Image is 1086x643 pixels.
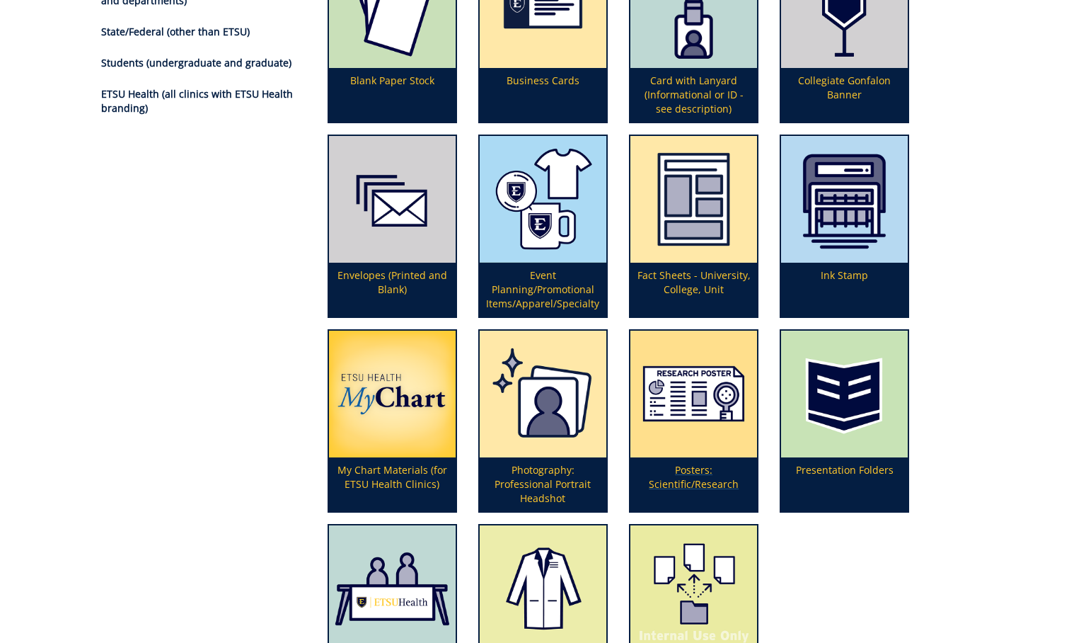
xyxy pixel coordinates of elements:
a: Envelopes (Printed and Blank) [329,136,456,317]
p: My Chart Materials (for ETSU Health Clinics) [329,457,456,511]
img: envelopes-(bulk-order)-594831b101c519.91017228.png [329,136,456,263]
img: mychart-67fe6a1724bc26.04447173.png [329,331,456,457]
a: Students (undergraduate and graduate) [101,56,291,69]
a: Presentation Folders [781,331,908,511]
img: posters-scientific-5aa5927cecefc5.90805739.png [630,331,757,457]
p: Business Cards [480,68,606,122]
p: Collegiate Gonfalon Banner [781,68,908,122]
p: Photography: Professional Portrait Headshot [480,457,606,511]
p: Blank Paper Stock [329,68,456,122]
a: Event Planning/Promotional Items/Apparel/Specialty [480,136,606,317]
p: Ink Stamp [781,263,908,317]
p: Card with Lanyard (Informational or ID - see description) [630,68,757,122]
a: Ink Stamp [781,136,908,317]
a: My Chart Materials (for ETSU Health Clinics) [329,331,456,511]
img: promotional%20items%20icon-621cf3f26df267.81791671.png [480,136,606,263]
p: Event Planning/Promotional Items/Apparel/Specialty [480,263,606,317]
p: Envelopes (Printed and Blank) [329,263,456,317]
a: Photography: Professional Portrait Headshot [480,331,606,511]
p: Posters: Scientific/Research [630,457,757,511]
p: Presentation Folders [781,457,908,511]
img: fact%20sheet-63b722d48584d3.32276223.png [630,136,757,263]
a: State/Federal (other than ETSU) [101,25,250,38]
p: Fact Sheets - University, College, Unit [630,263,757,317]
a: ETSU Health (all clinics with ETSU Health branding) [101,87,293,115]
img: folders-5949219d3e5475.27030474.png [781,331,908,457]
img: professional%20headshot-673780894c71e3.55548584.png [480,331,606,457]
img: ink%20stamp-620d597748ba81.63058529.png [781,136,908,263]
a: Posters: Scientific/Research [630,331,757,511]
a: Fact Sheets - University, College, Unit [630,136,757,317]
